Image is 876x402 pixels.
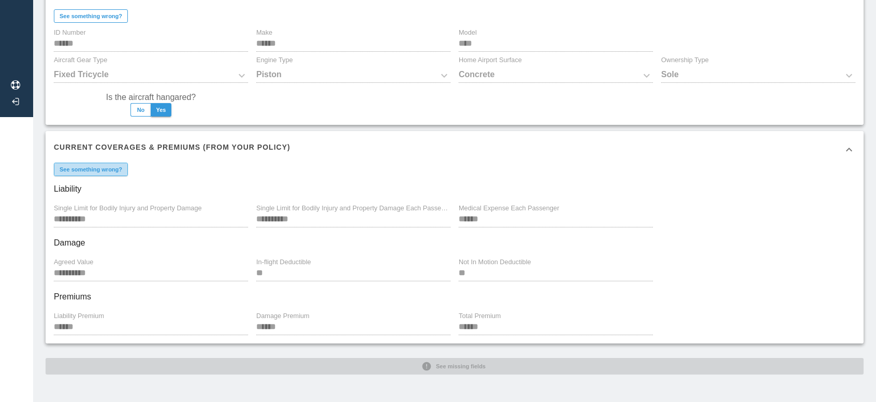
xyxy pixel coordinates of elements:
div: Piston [256,68,450,83]
label: Single Limit for Bodily Injury and Property Damage Each Passenger [256,204,450,213]
div: Current Coverages & Premiums (from your policy) [46,131,864,168]
label: Single Limit for Bodily Injury and Property Damage [54,204,202,213]
label: Is the aircraft hangared? [106,91,196,103]
label: Agreed Value [54,257,93,267]
h6: Damage [54,236,855,250]
button: See something wrong? [54,9,128,23]
h6: Liability [54,182,855,196]
label: Medical Expense Each Passenger [459,204,559,213]
h6: Premiums [54,290,855,304]
label: Model [459,28,477,37]
label: ID Number [54,28,86,37]
label: Damage Premium [256,311,310,321]
div: Fixed Tricycle [54,68,248,83]
label: Total Premium [459,311,501,321]
label: Not In Motion Deductible [459,257,531,267]
label: Home Airport Surface [459,55,522,65]
button: See something wrong? [54,163,128,176]
div: Sole [661,68,855,83]
label: Liability Premium [54,311,104,321]
label: Engine Type [256,55,293,65]
button: Yes [151,103,171,117]
h6: Current Coverages & Premiums (from your policy) [54,141,290,153]
label: In-flight Deductible [256,257,311,267]
label: Aircraft Gear Type [54,55,107,65]
button: No [130,103,151,117]
label: Make [256,28,272,37]
label: Ownership Type [661,55,709,65]
div: Concrete [459,68,653,83]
